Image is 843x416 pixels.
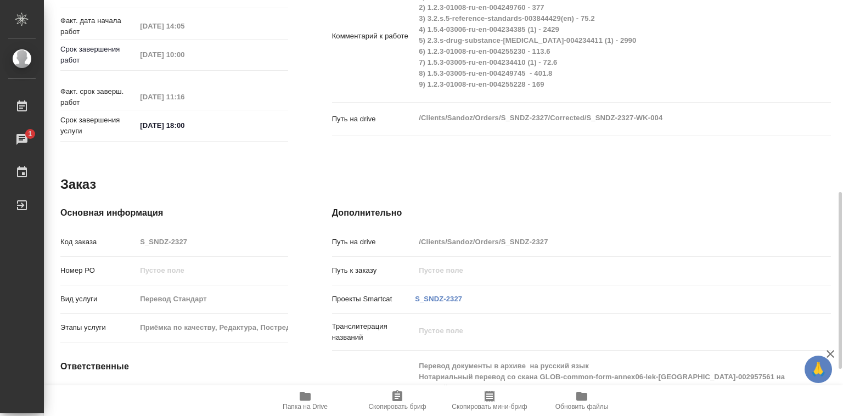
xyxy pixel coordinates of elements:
button: Обновить файлы [536,385,628,416]
input: ✎ Введи что-нибудь [136,117,232,133]
span: 1 [21,128,38,139]
button: Папка на Drive [259,385,351,416]
input: Пустое поле [136,18,232,34]
p: Код заказа [60,237,136,248]
button: Скопировать бриф [351,385,443,416]
input: Пустое поле [136,319,288,335]
input: Пустое поле [136,291,288,307]
button: 🙏 [805,356,832,383]
h2: Заказ [60,176,96,193]
span: Папка на Drive [283,403,328,411]
p: Вид услуги [60,294,136,305]
span: Обновить файлы [555,403,609,411]
h4: Дополнительно [332,206,831,220]
button: Скопировать мини-бриф [443,385,536,416]
p: Номер РО [60,265,136,276]
p: Факт. дата начала работ [60,15,136,37]
input: Пустое поле [136,89,232,105]
p: Проекты Smartcat [332,294,415,305]
span: Скопировать бриф [368,403,426,411]
span: 🙏 [809,358,828,381]
p: Путь на drive [332,114,415,125]
a: S_SNDZ-2327 [415,295,462,303]
p: Путь на drive [332,237,415,248]
span: Скопировать мини-бриф [452,403,527,411]
input: Пустое поле [136,47,232,63]
input: Пустое поле [136,234,288,250]
input: Пустое поле [415,262,789,278]
p: Путь к заказу [332,265,415,276]
textarea: /Clients/Sandoz/Orders/S_SNDZ-2327/Corrected/S_SNDZ-2327-WK-004 [415,109,789,127]
p: Факт. срок заверш. работ [60,86,136,108]
input: Пустое поле [136,262,288,278]
input: Пустое поле [415,234,789,250]
p: Срок завершения услуги [60,115,136,137]
p: Этапы услуги [60,322,136,333]
h4: Ответственные [60,360,288,373]
p: Транслитерация названий [332,321,415,343]
p: Комментарий к работе [332,31,415,42]
a: 1 [3,126,41,153]
p: Срок завершения работ [60,44,136,66]
h4: Основная информация [60,206,288,220]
